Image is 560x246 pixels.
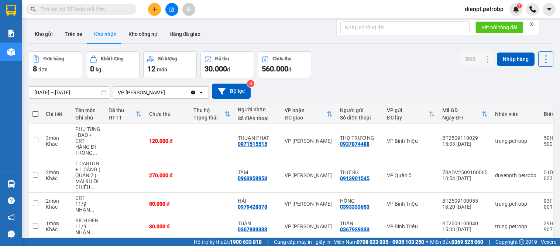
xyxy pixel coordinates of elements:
div: 0963959953 [238,175,267,181]
strong: 0369 525 060 [451,239,483,245]
div: 0971515515 [238,141,267,147]
div: THỌ TRƯƠNG [340,135,379,141]
div: Số lượng [158,56,177,61]
div: CRT [75,195,101,201]
span: file-add [169,7,174,12]
th: Toggle SortBy [383,104,439,124]
button: aim [182,3,195,16]
button: Nhập hàng [497,53,535,66]
div: BT2509100040 [442,220,488,226]
span: ... [90,229,95,235]
button: Đã thu30.000đ [200,51,254,78]
span: plus [152,7,157,12]
div: VP [PERSON_NAME] [285,223,333,229]
div: THUẬN PHÁT [238,135,277,141]
div: Khối lượng [101,56,123,61]
img: icon-new-feature [513,6,519,13]
div: MAI 9H ĐI CHIỀU ĐẾN [75,178,101,190]
th: Toggle SortBy [105,104,145,124]
img: warehouse-icon [7,48,15,56]
div: VP [PERSON_NAME] [285,138,333,144]
div: Ngày ĐH [442,115,482,121]
span: copyright [519,239,524,245]
th: Toggle SortBy [281,104,336,124]
div: 120.000 đ [149,138,186,144]
span: | [489,238,490,246]
button: Kết nối tổng đài [475,21,523,33]
div: VP nhận [285,107,327,113]
span: ⚪️ [426,240,428,243]
div: 15:33 [DATE] [442,141,488,147]
div: Nhân viên [495,111,536,117]
div: TUẤN [238,220,277,226]
div: Ghi chú [75,115,101,121]
span: dienpt.petrobp [459,4,509,14]
input: Tìm tên, số ĐT hoặc mã đơn [41,5,128,13]
div: 30.000 đ [149,223,186,229]
span: 0 [90,64,94,73]
div: Khác [46,226,68,232]
div: 11/9 NHẬN HÀNG [75,223,101,235]
button: Kho nhận [88,25,123,43]
span: caret-down [546,6,553,13]
div: Tên món [75,107,101,113]
div: ĐC lấy [387,115,429,121]
img: solution-icon [7,30,15,37]
div: Số điện thoại [340,115,379,121]
span: 1 [518,3,521,9]
div: 2 món [46,169,68,175]
div: trung.petrobp [495,138,536,144]
span: message [8,230,15,237]
div: trung.petrobp [495,201,536,207]
div: VP Bình Triệu [387,201,435,207]
div: 0367939333 [340,226,370,232]
div: 2 món [46,198,68,204]
div: 13:54 [DATE] [442,175,488,181]
span: món [157,67,167,73]
div: 0913901545 [340,175,370,181]
div: Thu hộ [193,107,224,113]
span: | [267,238,268,246]
div: 0393333653 [340,204,370,210]
div: HÀNG ĐI TRONG NGÀY [75,144,101,156]
button: Bộ lọc [212,84,251,99]
svg: open [198,90,204,95]
span: ... [90,207,95,213]
div: VP [PERSON_NAME] [285,201,333,207]
div: VP Bình Triệu [387,223,435,229]
span: 8 [33,64,37,73]
button: Chưa thu560.000đ [258,51,311,78]
div: 270.000 đ [149,172,186,178]
span: 560.000 [262,64,288,73]
span: kg [96,67,101,73]
div: VP [PERSON_NAME] [118,89,165,96]
div: 1 món [46,220,68,226]
button: Kho công nợ [123,25,164,43]
button: plus [148,3,161,16]
button: Khối lượng0kg [86,51,140,78]
div: TÂM [238,169,277,175]
button: Hàng đã giao [164,25,206,43]
div: 78ADV2509100065 [442,169,488,175]
span: search [31,7,36,12]
div: 11/9 NHẬN HÀNG [75,201,101,213]
span: aim [186,7,191,12]
button: file-add [165,3,178,16]
div: BỊCH ĐEN [75,218,101,223]
span: question-circle [8,197,15,204]
img: logo-vxr [6,5,16,16]
span: 30.000 [205,64,227,73]
div: Khác [46,175,68,181]
div: VP Bình Triệu [387,138,435,144]
div: TUẤN [340,220,379,226]
div: BT2509100055 [442,198,488,204]
th: Toggle SortBy [190,104,234,124]
button: Đơn hàng8đơn [29,51,82,78]
div: BT2509110029 [442,135,488,141]
th: Toggle SortBy [439,104,491,124]
div: HỒNG [340,198,379,204]
input: Select a date range. [29,87,110,98]
div: Đã thu [215,56,229,61]
button: SMS [459,52,481,65]
div: Khác [46,141,68,147]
